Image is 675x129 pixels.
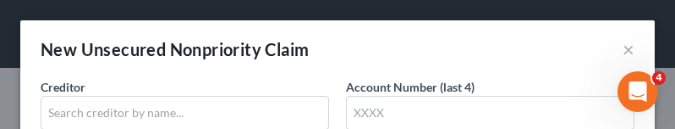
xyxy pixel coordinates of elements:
[346,78,475,96] label: Account Number (last 4)
[41,37,309,61] div: New Unsecured Nonpriority Claim
[617,71,658,112] iframe: Intercom live chat
[41,80,85,94] span: Creditor
[652,71,666,85] span: 4
[623,39,634,59] button: ×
